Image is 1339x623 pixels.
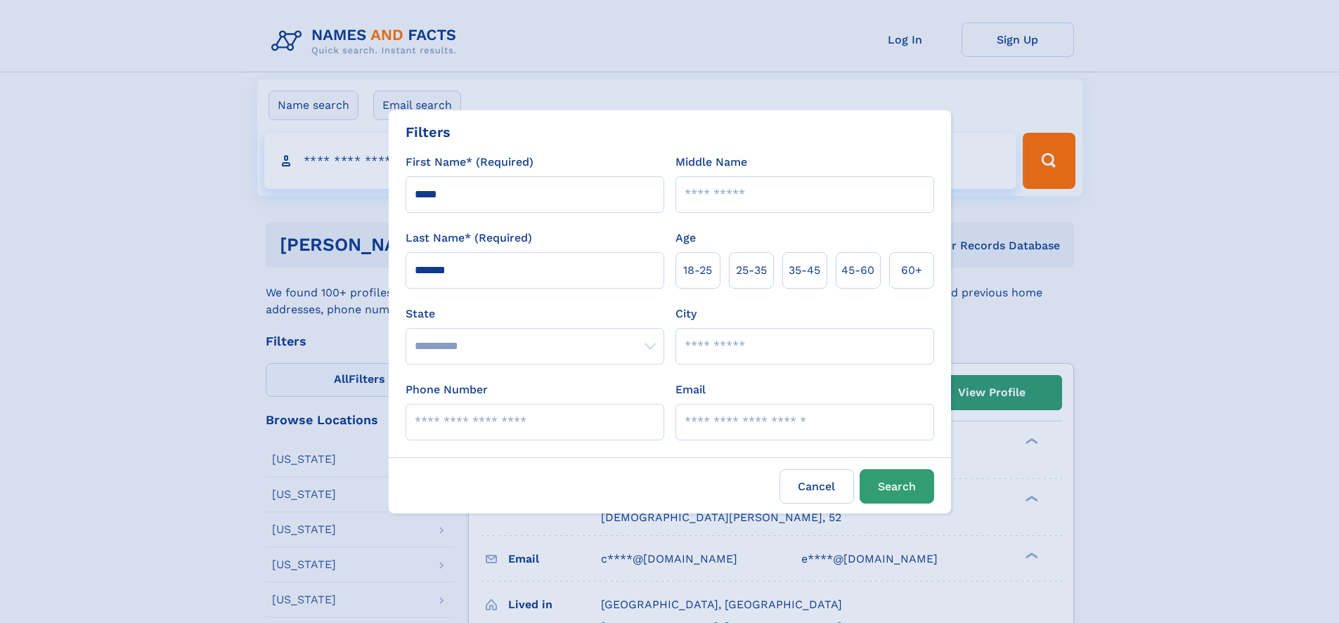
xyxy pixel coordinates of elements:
[406,230,532,247] label: Last Name* (Required)
[406,154,533,171] label: First Name* (Required)
[901,262,922,279] span: 60+
[841,262,874,279] span: 45‑60
[789,262,820,279] span: 35‑45
[860,469,934,504] button: Search
[780,469,854,504] label: Cancel
[736,262,767,279] span: 25‑35
[406,122,451,143] div: Filters
[406,306,664,322] label: State
[675,381,706,398] label: Email
[675,154,747,171] label: Middle Name
[675,230,696,247] label: Age
[683,262,712,279] span: 18‑25
[406,381,488,398] label: Phone Number
[675,306,697,322] label: City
